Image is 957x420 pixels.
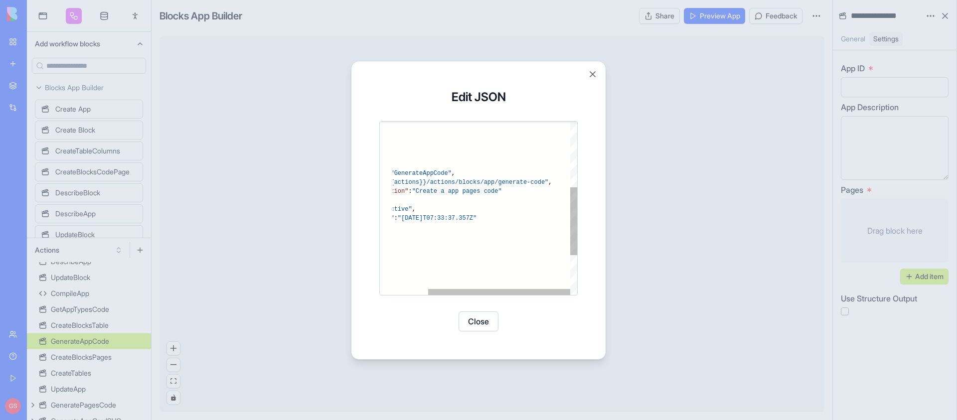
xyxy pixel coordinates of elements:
[459,311,498,331] button: Close
[548,179,552,186] span: ,
[390,170,451,177] span: "GenerateAppCode"
[394,215,398,222] span: :
[412,188,502,195] span: "Create a app pages code"
[452,170,455,177] span: ,
[379,89,578,105] h3: Edit JSON
[398,215,477,222] span: "[DATE]T07:33:37.357Z"
[383,179,548,186] span: "{{actions}}/actions/blocks/app/generate-code"
[412,206,416,213] span: ,
[408,188,412,195] span: :
[383,206,412,213] span: "active"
